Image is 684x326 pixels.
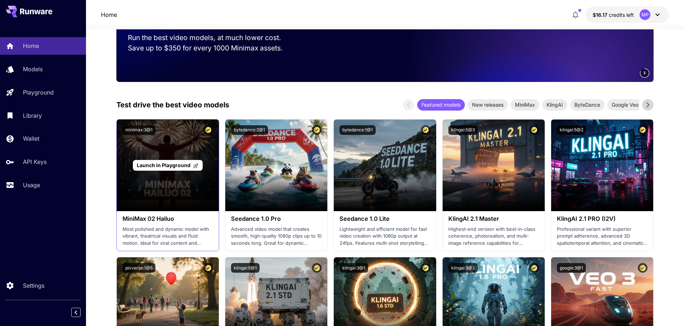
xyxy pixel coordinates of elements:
[557,263,586,273] button: google:3@1
[225,120,327,211] img: alt
[542,99,567,111] div: KlingAI
[607,99,643,111] div: Google Veo
[231,125,268,135] button: bytedance:2@1
[557,215,647,222] h3: KlingAI 2.1 PRO (I2V)
[448,226,539,247] p: Highest-end version with best-in-class coherence, photorealism, and multi-image reference capabil...
[529,263,539,273] button: Certified Model – Vetted for best performance and includes a commercial license.
[312,125,322,135] button: Certified Model – Vetted for best performance and includes a commercial license.
[640,9,650,20] div: MP
[71,308,81,317] button: Collapse sidebar
[339,215,430,222] h3: Seedance 1.0 Lite
[23,281,44,290] p: Settings
[334,120,436,211] img: alt
[609,12,634,18] span: credits left
[557,125,586,135] button: klingai:5@2
[231,226,322,247] p: Advanced video model that creates smooth, high-quality 1080p clips up to 10 seconds long. Great f...
[339,226,430,247] p: Lightweight and efficient model for fast video creation with 1080p output at 24fps. Features mult...
[443,120,545,211] img: alt
[133,160,203,171] a: Launch in Playground
[339,263,368,273] button: klingai:3@1
[417,101,465,108] span: Featured models
[511,101,539,108] span: MiniMax
[23,88,54,97] p: Playground
[551,120,653,211] img: alt
[448,263,478,273] button: klingai:3@2
[23,65,43,73] p: Models
[529,125,539,135] button: Certified Model – Vetted for best performance and includes a commercial license.
[570,99,604,111] div: ByteDance
[116,99,229,110] p: Test drive the best video models
[593,11,634,19] div: $16.17116
[312,263,322,273] button: Certified Model – Vetted for best performance and includes a commercial license.
[122,215,213,222] h3: MiniMax 02 Hailuo
[570,101,604,108] span: ByteDance
[586,6,669,23] button: $16.17116MP
[593,12,609,18] span: $16.17
[23,111,42,120] p: Library
[421,263,430,273] button: Certified Model – Vetted for best performance and includes a commercial license.
[23,42,39,50] p: Home
[557,226,647,247] p: Professional variant with superior prompt adherence, advanced 3D spatiotemporal attention, and ci...
[23,134,39,143] p: Wallet
[23,181,40,189] p: Usage
[101,10,117,19] nav: breadcrumb
[417,99,465,111] div: Featured models
[468,99,508,111] div: New releases
[231,215,322,222] h3: Seedance 1.0 Pro
[122,125,155,135] button: minimax:3@1
[448,125,478,135] button: klingai:5@3
[638,263,647,273] button: Certified Model – Vetted for best performance and includes a commercial license.
[644,70,646,76] span: 2
[128,33,295,43] p: Run the best video models, at much lower cost.
[231,263,260,273] button: klingai:5@1
[122,226,213,247] p: Most polished and dynamic model with vibrant, theatrical visuals and fluid motion. Ideal for vira...
[137,162,191,168] span: Launch in Playground
[638,125,647,135] button: Certified Model – Vetted for best performance and includes a commercial license.
[203,263,213,273] button: Certified Model – Vetted for best performance and includes a commercial license.
[23,157,47,166] p: API Keys
[77,306,86,319] div: Collapse sidebar
[448,215,539,222] h3: KlingAI 2.1 Master
[101,10,117,19] a: Home
[542,101,567,108] span: KlingAI
[122,263,155,273] button: pixverse:1@5
[339,125,376,135] button: bytedance:1@1
[511,99,539,111] div: MiniMax
[468,101,508,108] span: New releases
[203,125,213,135] button: Certified Model – Vetted for best performance and includes a commercial license.
[607,101,643,108] span: Google Veo
[421,125,430,135] button: Certified Model – Vetted for best performance and includes a commercial license.
[128,43,295,53] p: Save up to $350 for every 1000 Minimax assets.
